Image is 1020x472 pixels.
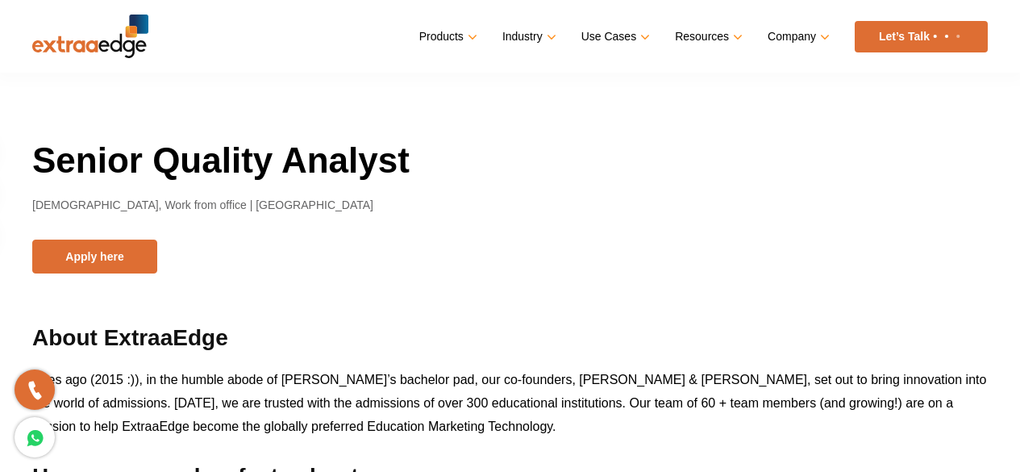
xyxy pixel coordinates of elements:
[32,196,988,215] p: [DEMOGRAPHIC_DATA], Work from office | [GEOGRAPHIC_DATA]
[32,137,988,183] h1: Senior Quality Analyst
[502,25,553,48] a: Industry
[419,25,474,48] a: Products
[32,373,986,433] span: Ages ago (2015 :)), in the humble abode of [PERSON_NAME]’s bachelor pad, our co-founders, [PERSON...
[32,325,228,350] b: About ExtraaEdge
[855,21,988,52] a: Let’s Talk
[675,25,739,48] a: Resources
[581,25,647,48] a: Use Cases
[768,25,826,48] a: Company
[32,240,157,274] button: Apply here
